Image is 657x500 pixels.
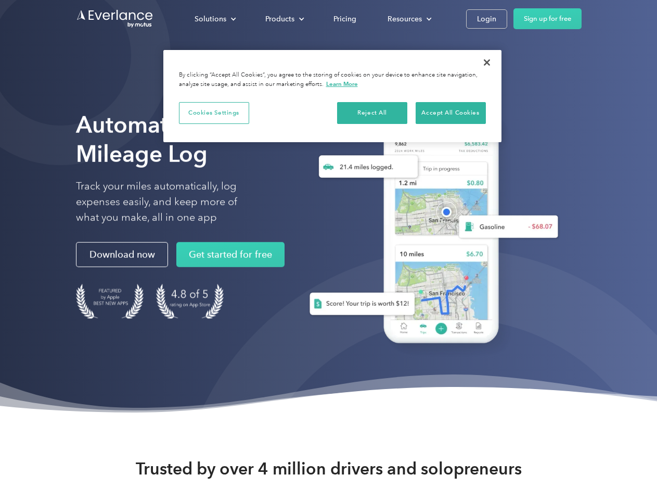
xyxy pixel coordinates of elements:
a: Login [466,9,507,29]
strong: Trusted by over 4 million drivers and solopreneurs [136,458,522,479]
button: Close [475,51,498,74]
div: Resources [377,10,440,28]
img: Everlance, mileage tracker app, expense tracking app [293,99,566,359]
div: Cookie banner [163,50,501,142]
img: 4.9 out of 5 stars on the app store [156,284,224,319]
a: Pricing [323,10,367,28]
div: Products [265,12,294,26]
div: Solutions [195,12,226,26]
a: Sign up for free [513,8,582,29]
div: Resources [388,12,422,26]
button: Cookies Settings [179,102,249,124]
button: Accept All Cookies [416,102,486,124]
a: Get started for free [176,242,285,267]
a: Download now [76,242,168,267]
img: Badge for Featured by Apple Best New Apps [76,284,144,319]
a: Go to homepage [76,9,154,29]
div: By clicking “Accept All Cookies”, you agree to the storing of cookies on your device to enhance s... [179,71,486,89]
div: Login [477,12,496,26]
a: More information about your privacy, opens in a new tab [326,80,358,87]
div: Pricing [333,12,356,26]
button: Reject All [337,102,407,124]
div: Solutions [184,10,244,28]
p: Track your miles automatically, log expenses easily, and keep more of what you make, all in one app [76,179,262,226]
div: Privacy [163,50,501,142]
div: Products [255,10,313,28]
